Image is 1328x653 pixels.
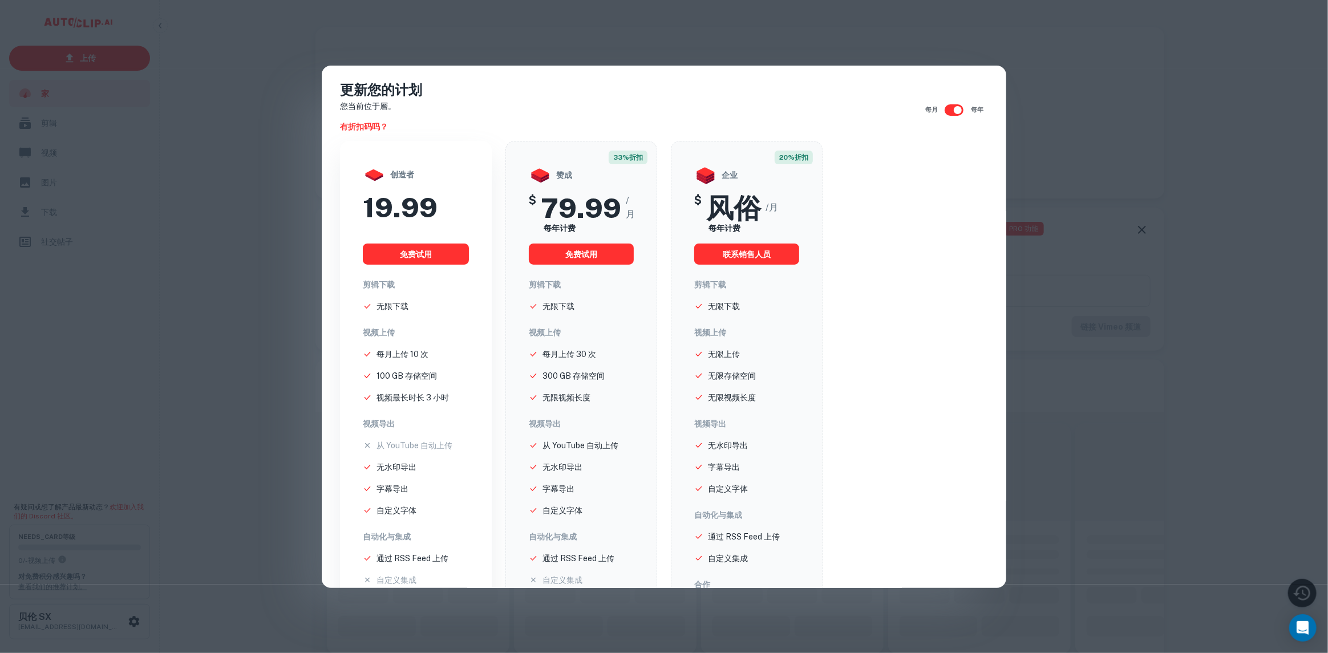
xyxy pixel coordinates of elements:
[340,102,380,111] font: 您当前位于
[376,554,448,563] font: 通过 RSS Feed 上传
[376,441,452,450] font: 从 YouTube 自动上传
[363,280,395,289] font: 剪辑下载
[1289,614,1317,642] div: 打开 Intercom Messenger
[708,554,748,563] font: 自定义集成
[541,192,621,224] font: 79.99
[529,532,577,541] font: 自动化与集成
[626,195,635,220] font: /月
[340,82,422,98] font: 更新您的计划
[376,463,416,472] font: 无水印导出
[542,506,582,515] font: 自定义字体
[723,250,771,259] font: 联系销售人员
[613,153,643,161] font: 33%折扣
[376,484,408,493] font: 字幕导出
[694,193,702,207] font: $
[694,280,726,289] font: 剪辑下载
[376,371,437,380] font: 100 GB 存储空间
[542,302,574,311] font: 无限下载
[363,328,395,337] font: 视频上传
[971,106,983,113] font: 每年
[694,419,726,428] font: 视频导出
[722,171,738,180] font: 企业
[335,117,392,136] button: 有折扣码吗？
[380,102,396,111] font: 層。
[542,463,582,472] font: 无水印导出
[376,350,428,359] font: 每月上传 10 次
[708,532,780,541] font: 通过 RSS Feed 上传
[708,350,740,359] font: 无限上传
[708,484,748,493] font: 自定义字体
[542,371,605,380] font: 300 GB 存储空间
[363,419,395,428] font: 视频导出
[376,302,408,311] font: 无限下载
[542,441,618,450] font: 从 YouTube 自动上传
[376,393,449,402] font: 视频最长时长 3 小时
[376,575,416,585] font: 自定义集成
[542,554,614,563] font: 通过 RSS Feed 上传
[694,510,742,520] font: 自动化与集成
[694,244,799,265] button: 联系销售人员
[708,302,740,311] font: 无限下载
[363,244,469,265] button: 免费试用
[542,393,590,402] font: 无限视频长度
[694,328,726,337] font: 视频上传
[363,532,411,541] font: 自动化与集成
[542,575,582,585] font: 自定义集成
[376,506,416,515] font: 自定义字体
[529,244,634,265] button: 免费试用
[708,441,748,450] font: 无水印导出
[565,250,597,259] font: 免费试用
[709,224,741,233] font: 每年计费
[529,193,536,207] font: $
[529,328,561,337] font: 视频上传
[766,202,778,213] font: /月
[542,484,574,493] font: 字幕导出
[544,224,576,233] font: 每年计费
[708,371,756,380] font: 无限存储空间
[556,171,572,180] font: 赞成
[694,580,710,589] font: 合作
[390,170,414,179] font: 创造者
[363,191,438,224] font: 19.99
[529,419,561,428] font: 视频导出
[706,192,761,224] font: 风俗
[925,106,938,113] font: 每月
[708,393,756,402] font: 无限视频长度
[529,280,561,289] font: 剪辑下载
[542,350,596,359] font: 每月上传 30 次
[708,463,740,472] font: 字幕导出
[779,153,808,161] font: 20%折扣
[400,250,432,259] font: 免费试用
[340,122,388,131] font: 有折扣码吗？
